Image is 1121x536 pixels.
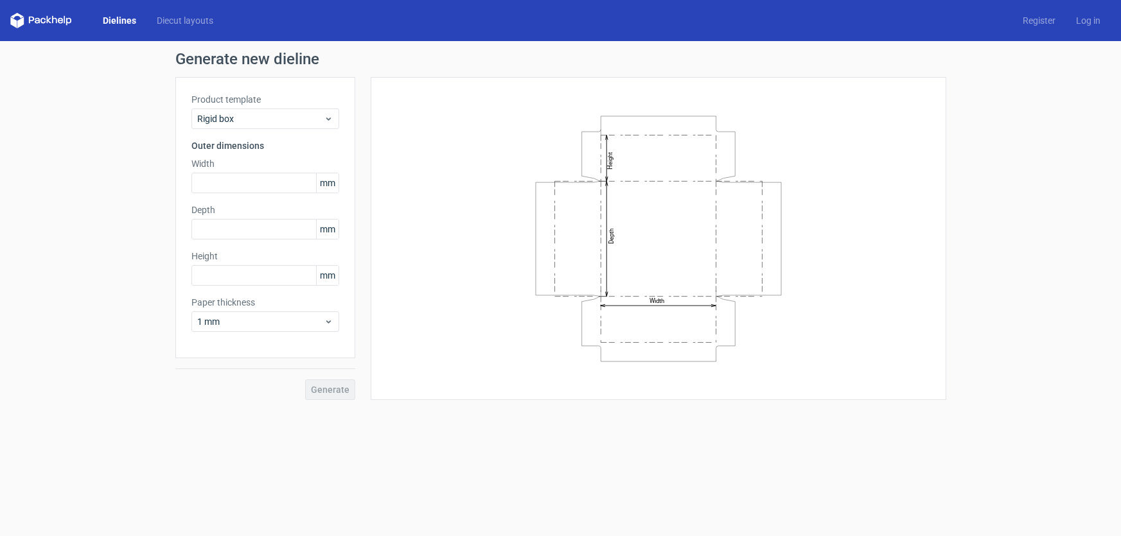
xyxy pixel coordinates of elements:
[316,173,339,193] span: mm
[197,315,324,328] span: 1 mm
[93,14,146,27] a: Dielines
[146,14,224,27] a: Diecut layouts
[191,139,339,152] h3: Outer dimensions
[197,112,324,125] span: Rigid box
[191,203,339,216] label: Depth
[191,157,339,170] label: Width
[191,93,339,106] label: Product template
[316,220,339,239] span: mm
[175,51,946,67] h1: Generate new dieline
[191,250,339,263] label: Height
[649,297,664,304] text: Width
[316,266,339,285] span: mm
[1066,14,1111,27] a: Log in
[608,228,615,243] text: Depth
[1012,14,1066,27] a: Register
[191,296,339,309] label: Paper thickness
[606,151,613,169] text: Height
